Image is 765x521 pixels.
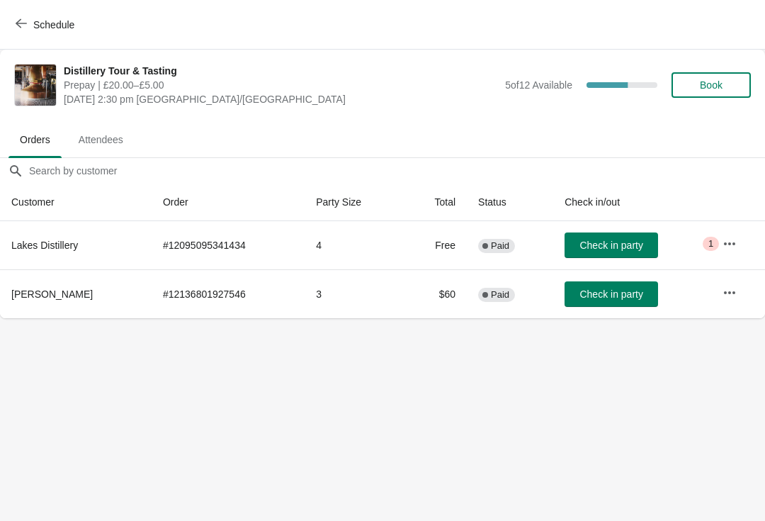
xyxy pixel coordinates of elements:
th: Order [152,184,305,221]
img: Distillery Tour & Tasting [15,65,56,106]
span: 5 of 12 Available [505,79,572,91]
span: [PERSON_NAME] [11,288,93,300]
button: Check in party [565,233,658,258]
span: Orders [8,127,62,152]
td: Free [404,221,467,269]
span: Lakes Distillery [11,240,78,251]
input: Search by customer [28,158,765,184]
span: [DATE] 2:30 pm [GEOGRAPHIC_DATA]/[GEOGRAPHIC_DATA] [64,92,498,106]
button: Check in party [565,281,658,307]
td: 3 [305,269,403,318]
td: # 12095095341434 [152,221,305,269]
span: Attendees [67,127,135,152]
th: Status [467,184,553,221]
span: Schedule [33,19,74,30]
td: # 12136801927546 [152,269,305,318]
td: 4 [305,221,403,269]
td: $60 [404,269,467,318]
th: Total [404,184,467,221]
button: Schedule [7,12,86,38]
span: Prepay | £20.00–£5.00 [64,78,498,92]
span: Distillery Tour & Tasting [64,64,498,78]
button: Book [671,72,751,98]
th: Party Size [305,184,403,221]
th: Check in/out [553,184,711,221]
span: Paid [491,289,509,301]
span: Paid [491,240,509,252]
span: Book [700,79,722,91]
span: Check in party [579,288,642,300]
span: 1 [708,238,713,250]
span: Check in party [579,240,642,251]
